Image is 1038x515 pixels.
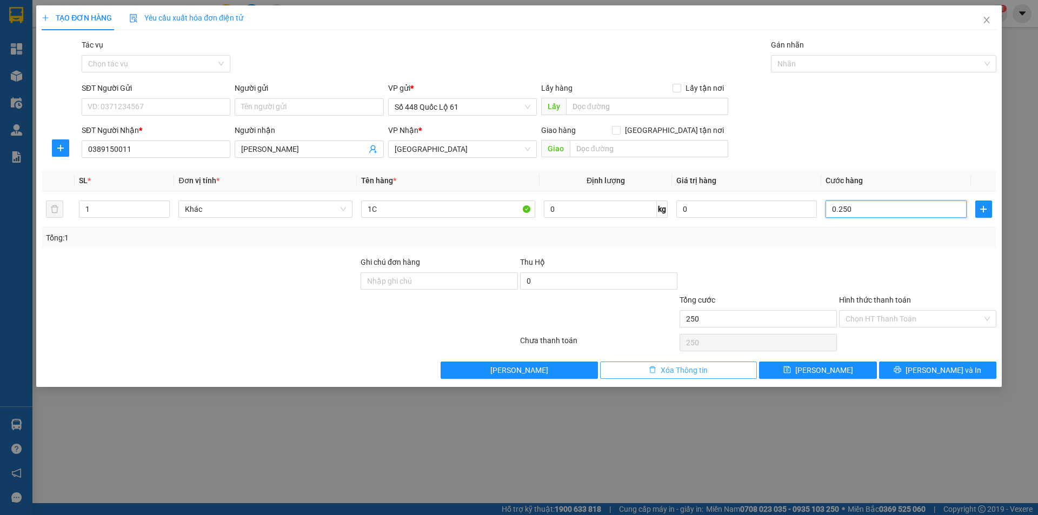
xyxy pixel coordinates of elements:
[541,126,576,135] span: Giao hàng
[649,366,656,374] span: delete
[541,140,570,157] span: Giao
[676,176,716,185] span: Giá trị hàng
[519,335,678,353] div: Chưa thanh toán
[361,258,420,266] label: Ghi chú đơn hàng
[388,126,418,135] span: VP Nhận
[541,84,573,92] span: Lấy hàng
[441,362,598,379] button: [PERSON_NAME]
[982,16,991,24] span: close
[600,362,757,379] button: deleteXóa Thông tin
[129,14,243,22] span: Yêu cầu xuất hóa đơn điện tử
[82,41,103,49] label: Tác vụ
[42,14,112,22] span: TẠO ĐƠN HÀNG
[541,98,566,115] span: Lấy
[361,200,535,218] input: VD: Bàn, Ghế
[46,200,63,218] button: delete
[185,201,346,217] span: Khác
[759,362,876,379] button: save[PERSON_NAME]
[879,362,996,379] button: printer[PERSON_NAME] và In
[657,200,668,218] span: kg
[783,366,791,374] span: save
[52,139,69,157] button: plus
[395,141,530,157] span: Phú Yên
[570,140,728,157] input: Dọc đường
[178,176,219,185] span: Đơn vị tính
[621,124,728,136] span: [GEOGRAPHIC_DATA] tận nơi
[361,176,396,185] span: Tên hàng
[235,82,383,94] div: Người gửi
[388,82,537,94] div: VP gửi
[79,176,88,185] span: SL
[975,200,992,218] button: plus
[676,200,817,218] input: 0
[795,364,853,376] span: [PERSON_NAME]
[906,364,981,376] span: [PERSON_NAME] và In
[361,272,518,290] input: Ghi chú đơn hàng
[42,14,49,22] span: plus
[46,232,401,244] div: Tổng: 1
[235,124,383,136] div: Người nhận
[369,145,377,153] span: user-add
[681,82,728,94] span: Lấy tận nơi
[976,205,992,213] span: plus
[520,258,545,266] span: Thu Hộ
[52,144,69,152] span: plus
[82,82,230,94] div: SĐT Người Gửi
[826,176,863,185] span: Cước hàng
[82,124,230,136] div: SĐT Người Nhận
[566,98,728,115] input: Dọc đường
[839,296,911,304] label: Hình thức thanh toán
[395,99,530,115] span: Số 448 Quốc Lộ 61
[490,364,548,376] span: [PERSON_NAME]
[771,41,804,49] label: Gán nhãn
[661,364,708,376] span: Xóa Thông tin
[972,5,1002,36] button: Close
[129,14,138,23] img: icon
[894,366,901,374] span: printer
[587,176,625,185] span: Định lượng
[680,296,715,304] span: Tổng cước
